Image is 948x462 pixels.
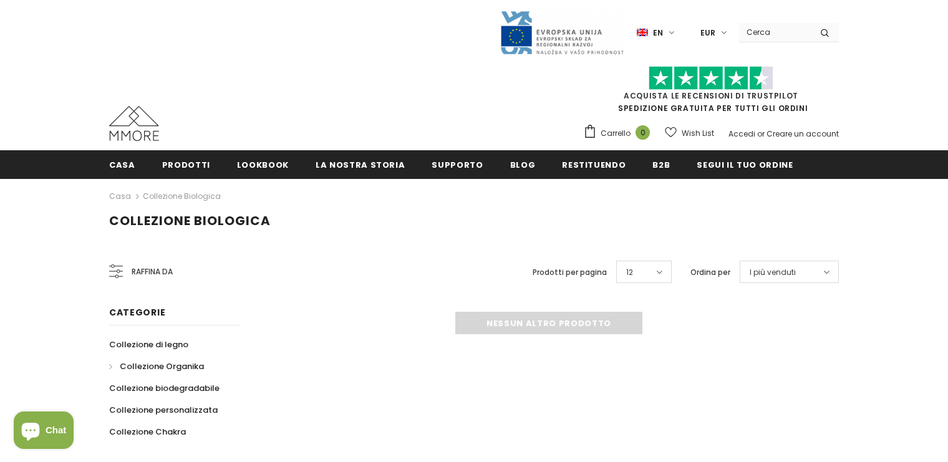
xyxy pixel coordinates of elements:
a: Casa [109,150,135,178]
a: Prodotti [162,150,210,178]
label: Ordina per [690,266,730,279]
span: Segui il tuo ordine [697,159,793,171]
span: Restituendo [562,159,626,171]
a: Carrello 0 [583,124,656,143]
a: B2B [652,150,670,178]
img: i-lang-1.png [637,27,648,38]
span: Prodotti [162,159,210,171]
span: Collezione biodegradabile [109,382,220,394]
img: Fidati di Pilot Stars [649,66,773,90]
a: Creare un account [767,128,839,139]
img: Javni Razpis [500,10,624,55]
inbox-online-store-chat: Shopify online store chat [10,411,77,452]
a: Collezione biodegradabile [109,377,220,399]
a: Wish List [665,122,714,144]
span: La nostra storia [316,159,405,171]
img: Casi MMORE [109,106,159,141]
a: Restituendo [562,150,626,178]
span: Collezione personalizzata [109,404,218,416]
span: or [757,128,765,139]
a: Collezione biologica [143,191,221,201]
span: EUR [700,27,715,39]
a: Collezione Chakra [109,421,186,443]
a: Collezione di legno [109,334,188,355]
a: Collezione personalizzata [109,399,218,421]
span: B2B [652,159,670,171]
span: Casa [109,159,135,171]
span: Collezione biologica [109,212,271,229]
a: Lookbook [237,150,289,178]
span: Wish List [682,127,714,140]
input: Search Site [739,23,811,41]
span: Categorie [109,306,165,319]
span: 12 [626,266,633,279]
a: supporto [432,150,483,178]
span: Collezione di legno [109,339,188,350]
span: Carrello [601,127,631,140]
label: Prodotti per pagina [533,266,607,279]
a: Blog [510,150,536,178]
span: I più venduti [750,266,796,279]
span: Raffina da [132,265,173,279]
a: Segui il tuo ordine [697,150,793,178]
span: Blog [510,159,536,171]
a: Acquista le recensioni di TrustPilot [624,90,798,101]
a: Casa [109,189,131,204]
a: Javni Razpis [500,27,624,37]
span: Lookbook [237,159,289,171]
a: La nostra storia [316,150,405,178]
span: en [653,27,663,39]
span: SPEDIZIONE GRATUITA PER TUTTI GLI ORDINI [583,72,839,113]
a: Accedi [728,128,755,139]
a: Collezione Organika [109,355,204,377]
span: 0 [636,125,650,140]
span: Collezione Chakra [109,426,186,438]
span: Collezione Organika [120,360,204,372]
span: supporto [432,159,483,171]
